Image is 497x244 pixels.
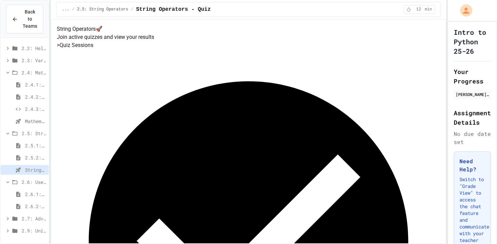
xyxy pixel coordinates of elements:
span: 2.4.1: Mathematical Operators [25,81,46,88]
span: Back to Teams [22,8,38,30]
h2: Your Progress [454,67,491,86]
span: 2.5: String Operators [22,130,46,137]
span: 2.4: Mathematical Operators [22,69,46,76]
span: String Operators - Quiz [136,5,211,14]
span: 2.5.2: Review - String Operators [25,154,46,161]
span: 2.6.2: Review - User Input [25,203,46,210]
span: ... [62,7,69,12]
span: / [72,7,74,12]
span: 2.6.1: User Input [25,191,46,198]
h2: Assignment Details [454,108,491,127]
p: Join active quizzes and view your results [57,33,440,41]
span: 2.5: String Operators [77,7,128,12]
div: My Account [453,3,474,18]
span: 12 [413,7,424,12]
span: 2.3: Variables and Data Types [22,57,46,64]
h3: Need Help? [459,157,485,173]
span: 2.4.3: The World's Worst [PERSON_NAME] Market [25,105,46,113]
h5: > Quiz Sessions [57,41,440,49]
h4: String Operators 🚀 [57,25,440,33]
span: 2.7: Advanced Math [22,215,46,222]
span: 2.4.2: Review - Mathematical Operators [25,93,46,100]
h1: Intro to Python 25-26 [454,27,491,56]
span: 2.5.1: String Operators [25,142,46,149]
span: min [425,7,432,12]
span: / [131,7,133,12]
span: 2.9: Unit Summary [22,227,46,234]
div: [PERSON_NAME], 7 [456,91,489,97]
span: String Operators - Quiz [25,166,46,173]
span: Mathematical Operators - Quiz [25,118,46,125]
span: 2.2: Hello, World! [22,45,46,52]
div: No due date set [454,130,491,146]
button: Back to Teams [6,5,43,33]
span: 2.6: User Input [22,178,46,186]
